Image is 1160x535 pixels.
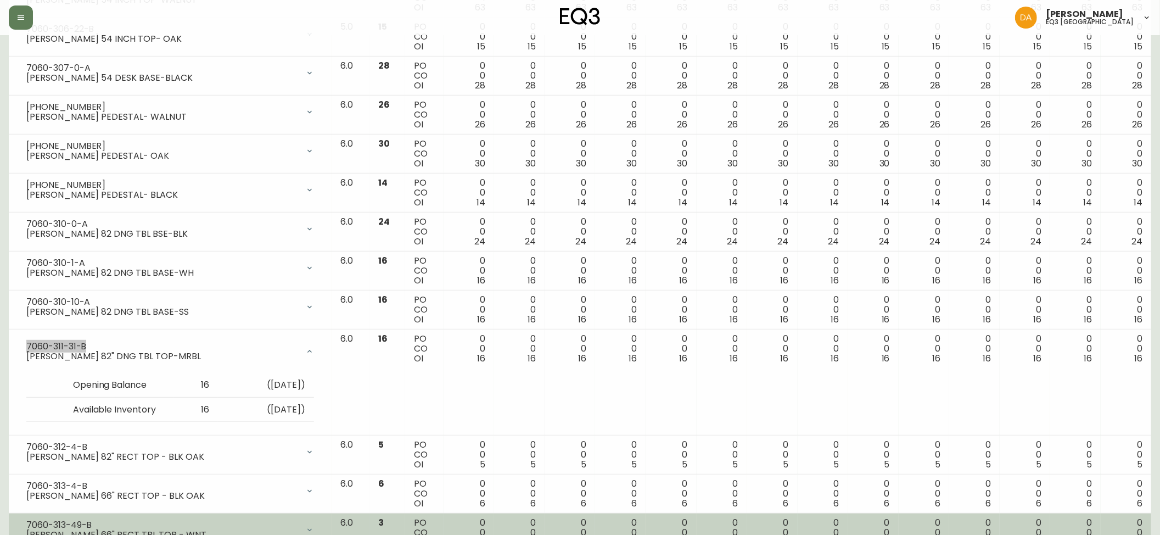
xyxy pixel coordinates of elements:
[1031,157,1041,170] span: 30
[629,196,637,209] span: 14
[414,61,435,91] div: PO CO
[26,141,299,151] div: [PHONE_NUMBER]
[932,313,940,326] span: 16
[857,139,890,169] div: 0 0
[332,330,369,436] td: 6.0
[882,40,890,53] span: 15
[654,139,687,169] div: 0 0
[1015,7,1037,29] img: dd1a7e8db21a0ac8adbf82b84ca05374
[525,79,536,92] span: 28
[654,178,687,208] div: 0 0
[503,178,536,208] div: 0 0
[452,100,485,130] div: 0 0
[929,235,940,248] span: 24
[1008,100,1041,130] div: 0 0
[705,22,738,52] div: 0 0
[26,342,299,352] div: 7060-311-31-B
[679,196,688,209] span: 14
[1008,295,1041,325] div: 0 0
[882,313,890,326] span: 16
[705,139,738,169] div: 0 0
[503,334,536,364] div: 0 0
[1134,313,1142,326] span: 16
[503,22,536,52] div: 0 0
[414,157,423,170] span: OI
[879,118,890,131] span: 26
[932,196,940,209] span: 14
[18,217,323,241] div: 7060-310-0-A[PERSON_NAME] 82 DNG TBL BSE-BLK
[26,34,299,44] div: [PERSON_NAME] 54 INCH TOP- OAK
[576,79,587,92] span: 28
[1046,10,1123,19] span: [PERSON_NAME]
[26,190,299,200] div: [PERSON_NAME] PEDESTAL- BLACK
[452,217,485,247] div: 0 0
[26,151,299,161] div: [PERSON_NAME] PEDESTAL- OAK
[26,442,299,452] div: 7060-312-4-B
[414,256,435,286] div: PO CO
[26,297,299,307] div: 7060-310-10-A
[378,98,390,111] span: 26
[1059,178,1092,208] div: 0 0
[958,256,991,286] div: 0 0
[730,274,738,287] span: 16
[1081,157,1092,170] span: 30
[414,196,423,209] span: OI
[477,40,485,53] span: 15
[857,217,890,247] div: 0 0
[1008,22,1041,52] div: 0 0
[1081,235,1092,248] span: 24
[806,217,839,247] div: 0 0
[857,178,890,208] div: 0 0
[627,79,637,92] span: 28
[414,295,435,325] div: PO CO
[654,22,687,52] div: 0 0
[604,256,637,286] div: 0 0
[553,100,586,130] div: 0 0
[930,118,940,131] span: 26
[907,217,940,247] div: 0 0
[1109,100,1142,130] div: 0 0
[1008,139,1041,169] div: 0 0
[829,118,839,131] span: 26
[778,118,789,131] span: 26
[980,118,991,131] span: 26
[414,40,423,53] span: OI
[728,157,738,170] span: 30
[756,61,789,91] div: 0 0
[475,157,485,170] span: 30
[756,139,789,169] div: 0 0
[728,118,738,131] span: 26
[414,334,435,364] div: PO CO
[1033,274,1041,287] span: 16
[26,307,299,317] div: [PERSON_NAME] 82 DNG TBL BASE-SS
[705,100,738,130] div: 0 0
[626,235,637,248] span: 24
[332,291,369,330] td: 6.0
[654,217,687,247] div: 0 0
[553,256,586,286] div: 0 0
[503,295,536,325] div: 0 0
[414,139,435,169] div: PO CO
[1134,40,1142,53] span: 15
[528,313,536,326] span: 16
[680,40,688,53] span: 15
[604,22,637,52] div: 0 0
[727,235,738,248] span: 24
[18,334,323,369] div: 7060-311-31-B[PERSON_NAME] 82" DNG TBL TOP-MRBL
[26,219,299,229] div: 7060-310-0-A
[1109,295,1142,325] div: 0 0
[414,274,423,287] span: OI
[828,235,839,248] span: 24
[1008,61,1041,91] div: 0 0
[958,100,991,130] div: 0 0
[1031,79,1041,92] span: 28
[1132,118,1142,131] span: 26
[983,313,991,326] span: 16
[677,118,688,131] span: 26
[958,61,991,91] div: 0 0
[756,295,789,325] div: 0 0
[332,18,369,57] td: 5.0
[332,57,369,96] td: 6.0
[654,295,687,325] div: 0 0
[576,157,587,170] span: 30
